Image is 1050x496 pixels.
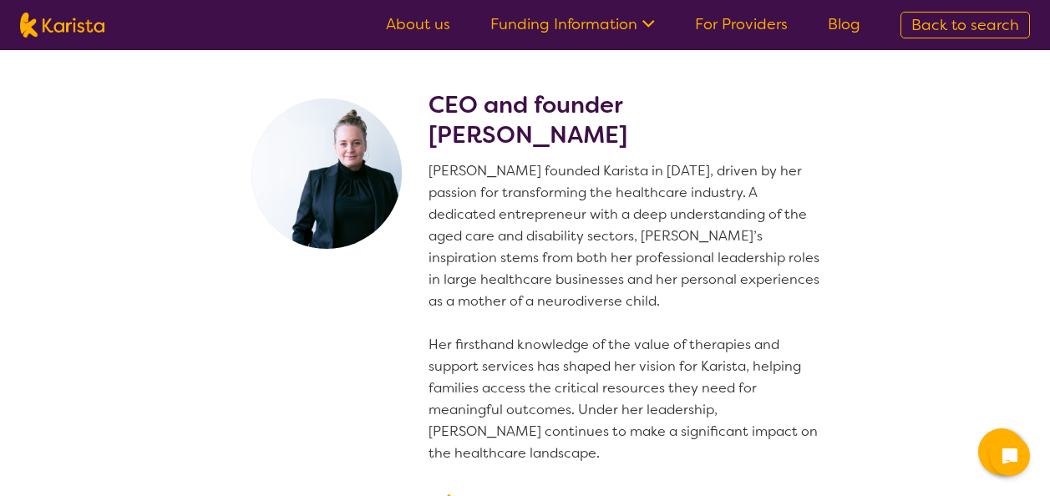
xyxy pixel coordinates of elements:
p: [PERSON_NAME] founded Karista in [DATE], driven by her passion for transforming the healthcare in... [429,160,826,464]
a: Funding Information [490,14,655,34]
h2: CEO and founder [PERSON_NAME] [429,90,826,150]
a: Blog [828,14,860,34]
span: Back to search [911,15,1019,35]
img: Karista logo [20,13,104,38]
a: About us [386,14,450,34]
a: For Providers [695,14,788,34]
a: Back to search [900,12,1030,38]
button: Channel Menu [978,428,1025,475]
